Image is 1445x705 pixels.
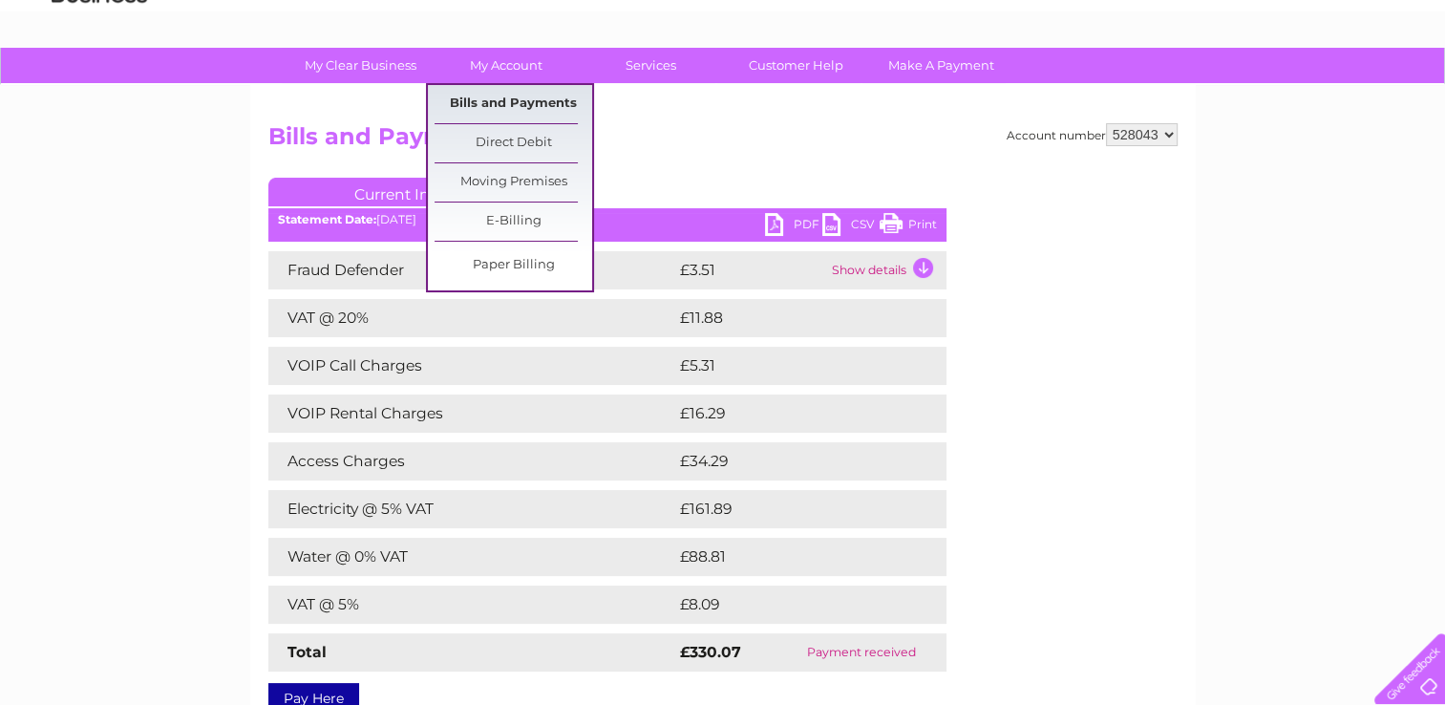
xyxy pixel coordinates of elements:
b: Statement Date: [278,212,376,226]
td: Electricity @ 5% VAT [268,490,675,528]
div: [DATE] [268,213,946,226]
td: VAT @ 20% [268,299,675,337]
td: £3.51 [675,251,827,289]
a: Energy [1157,81,1199,96]
td: Fraud Defender [268,251,675,289]
a: Blog [1279,81,1307,96]
a: Contact [1318,81,1365,96]
td: VOIP Call Charges [268,347,675,385]
td: Show details [827,251,946,289]
a: Water [1109,81,1145,96]
td: £16.29 [675,395,906,433]
td: £11.88 [675,299,904,337]
a: Print [880,213,937,241]
strong: £330.07 [680,643,741,661]
strong: Total [287,643,327,661]
a: Log out [1382,81,1427,96]
td: £34.29 [675,442,908,481]
a: Customer Help [717,48,875,83]
td: Access Charges [268,442,675,481]
h2: Bills and Payments [268,123,1178,160]
a: Direct Debit [435,124,592,162]
a: CSV [822,213,880,241]
a: Services [572,48,730,83]
td: Water @ 0% VAT [268,538,675,576]
td: £5.31 [675,347,899,385]
a: Current Invoice [268,178,555,206]
img: logo.png [51,50,148,108]
a: Make A Payment [862,48,1020,83]
div: Clear Business is a trading name of Verastar Limited (registered in [GEOGRAPHIC_DATA] No. 3667643... [272,11,1175,93]
a: E-Billing [435,203,592,241]
td: £8.09 [675,586,903,624]
a: My Clear Business [282,48,439,83]
a: PDF [765,213,822,241]
td: VOIP Rental Charges [268,395,675,433]
a: Telecoms [1210,81,1267,96]
a: My Account [427,48,584,83]
td: £161.89 [675,490,910,528]
a: Bills and Payments [435,85,592,123]
td: VAT @ 5% [268,586,675,624]
td: £88.81 [675,538,906,576]
a: Moving Premises [435,163,592,202]
div: Account number [1007,123,1178,146]
a: Paper Billing [435,246,592,285]
a: 0333 014 3131 [1085,10,1217,33]
td: Payment received [776,633,946,672]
